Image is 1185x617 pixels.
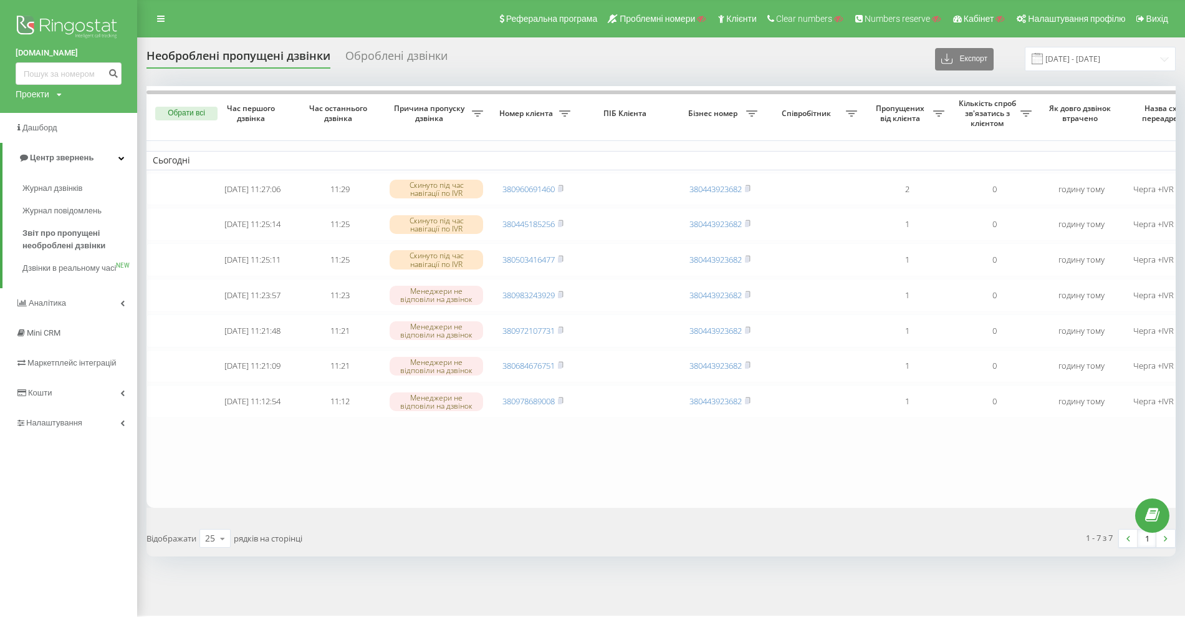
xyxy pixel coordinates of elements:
[863,173,951,206] td: 2
[1048,104,1115,123] span: Як довго дзвінок втрачено
[1038,173,1125,206] td: годину тому
[296,208,383,241] td: 11:25
[296,243,383,276] td: 11:25
[863,385,951,418] td: 1
[502,396,555,407] a: 380978689008
[1028,14,1125,24] span: Налаштування профілю
[935,48,994,70] button: Експорт
[234,533,302,544] span: рядків на сторінці
[502,360,555,371] a: 380684676751
[390,250,483,269] div: Скинуто під час навігації по IVR
[209,279,296,312] td: [DATE] 11:23:57
[689,325,742,336] a: 380443923682
[16,62,122,85] input: Пошук за номером
[146,49,330,69] div: Необроблені пропущені дзвінки
[22,257,137,279] a: Дзвінки в реальному часіNEW
[620,14,695,24] span: Проблемні номери
[22,227,131,252] span: Звіт про пропущені необроблені дзвінки
[28,388,52,397] span: Кошти
[390,215,483,234] div: Скинуто під час навігації по IVR
[502,325,555,336] a: 380972107731
[296,385,383,418] td: 11:12
[496,109,559,119] span: Номер клієнта
[726,14,757,24] span: Клієнти
[587,109,666,119] span: ПІБ Клієнта
[22,205,102,217] span: Журнал повідомлень
[22,222,137,257] a: Звіт про пропущені необроблені дзвінки
[689,396,742,407] a: 380443923682
[390,392,483,411] div: Менеджери не відповіли на дзвінок
[951,208,1038,241] td: 0
[296,173,383,206] td: 11:29
[16,88,49,100] div: Проекти
[209,385,296,418] td: [DATE] 11:12:54
[770,109,846,119] span: Співробітник
[1038,350,1125,383] td: годину тому
[957,99,1020,128] span: Кількість спроб зв'язатись з клієнтом
[209,350,296,383] td: [DATE] 11:21:09
[296,314,383,347] td: 11:21
[1086,532,1113,544] div: 1 - 7 з 7
[951,279,1038,312] td: 0
[219,104,286,123] span: Час першого дзвінка
[296,279,383,312] td: 11:23
[155,107,218,120] button: Обрати всі
[16,47,122,59] a: [DOMAIN_NAME]
[1038,279,1125,312] td: годину тому
[951,173,1038,206] td: 0
[390,286,483,304] div: Менеджери не відповіли на дзвінок
[689,254,742,265] a: 380443923682
[1138,530,1156,547] a: 1
[306,104,373,123] span: Час останнього дзвінка
[1038,314,1125,347] td: годину тому
[870,104,933,123] span: Пропущених від клієнта
[390,180,483,198] div: Скинуто під час навігації по IVR
[502,289,555,301] a: 380983243929
[22,177,137,200] a: Журнал дзвінків
[964,14,994,24] span: Кабінет
[209,173,296,206] td: [DATE] 11:27:06
[26,418,82,427] span: Налаштування
[1038,243,1125,276] td: годину тому
[390,104,472,123] span: Причина пропуску дзвінка
[951,314,1038,347] td: 0
[863,314,951,347] td: 1
[209,243,296,276] td: [DATE] 11:25:11
[683,109,746,119] span: Бізнес номер
[22,123,57,132] span: Дашборд
[22,200,137,222] a: Журнал повідомлень
[29,298,66,308] span: Аналiтика
[502,218,555,230] a: 380445185256
[27,358,117,367] span: Маркетплейс інтеграцій
[22,262,116,274] span: Дзвінки в реальному часі
[390,357,483,376] div: Менеджери не відповіли на дзвінок
[951,243,1038,276] td: 0
[390,321,483,340] div: Менеджери не відповіли на дзвінок
[345,49,448,69] div: Оброблені дзвінки
[951,385,1038,418] td: 0
[689,289,742,301] a: 380443923682
[16,12,122,44] img: Ringostat logo
[22,182,82,195] span: Журнал дзвінків
[776,14,832,24] span: Clear numbers
[502,254,555,265] a: 380503416477
[863,208,951,241] td: 1
[865,14,930,24] span: Numbers reserve
[209,208,296,241] td: [DATE] 11:25:14
[1146,14,1168,24] span: Вихід
[146,533,196,544] span: Відображати
[205,532,215,545] div: 25
[502,183,555,195] a: 380960691460
[1038,385,1125,418] td: годину тому
[27,328,60,338] span: Mini CRM
[863,279,951,312] td: 1
[1038,208,1125,241] td: годину тому
[296,350,383,383] td: 11:21
[951,350,1038,383] td: 0
[2,143,137,173] a: Центр звернень
[863,243,951,276] td: 1
[209,314,296,347] td: [DATE] 11:21:48
[30,153,94,162] span: Центр звернень
[689,183,742,195] a: 380443923682
[863,350,951,383] td: 1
